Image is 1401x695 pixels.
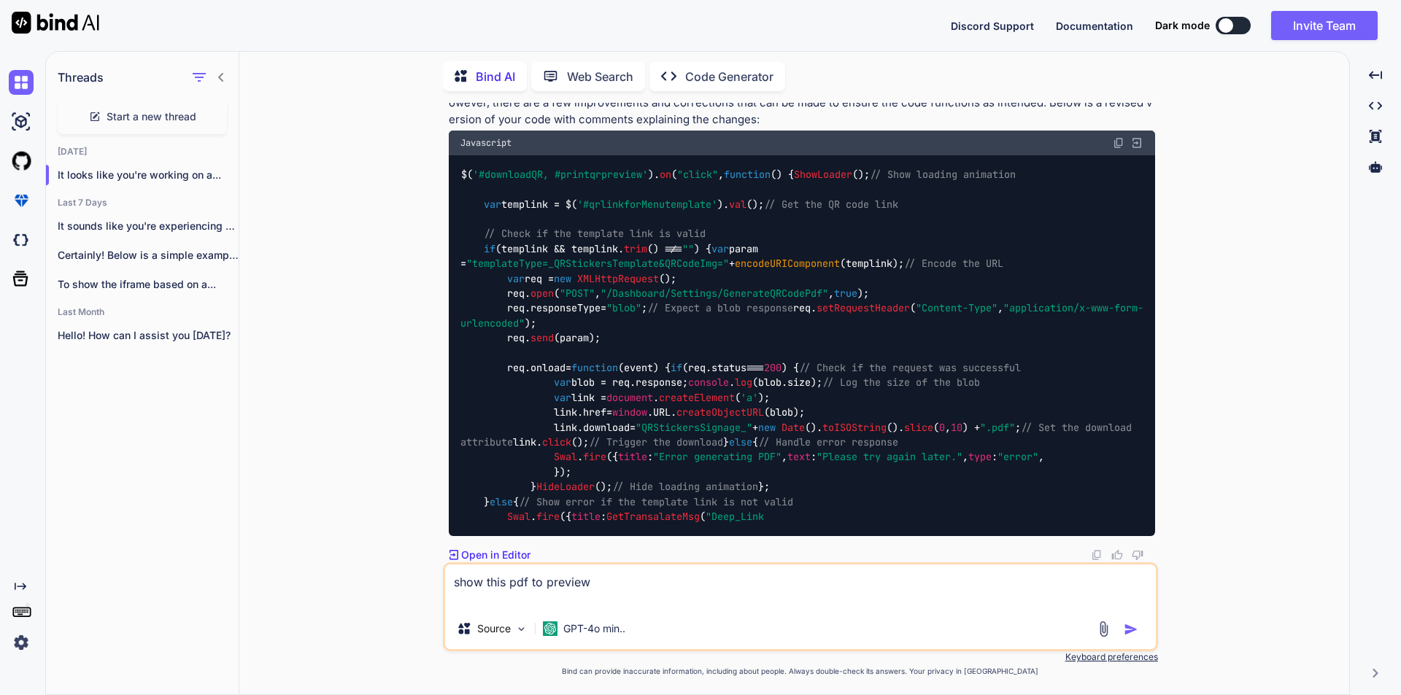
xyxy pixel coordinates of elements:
span: response [636,376,682,389]
h2: Last 7 Days [46,197,239,209]
span: title [618,451,647,464]
span: HideLoader [536,480,595,493]
span: "click" [677,168,718,181]
span: ShowLoader [794,168,852,181]
span: "Error generating PDF" [653,451,781,464]
span: type [968,451,992,464]
span: // Expect a blob response [647,302,793,315]
span: function [571,361,618,374]
p: It sounds like you're experiencing an issue... [58,219,239,233]
span: var [554,376,571,389]
span: true [834,287,857,300]
span: encodeURIComponent [735,257,840,271]
span: Start a new thread [107,109,196,124]
span: "/Dashboard/Settings/GenerateQRCodePdf" [601,287,828,300]
span: GetTransalateMsg [606,510,700,523]
span: new [554,272,571,285]
h1: Threads [58,69,104,86]
p: Bind can provide inaccurate information, including about people. Always double-check its answers.... [443,666,1158,677]
span: log [735,376,752,389]
p: Bind AI [476,68,515,85]
span: "error" [997,451,1038,464]
img: GPT-4o mini [543,621,557,636]
span: Discord Support [951,20,1034,32]
span: '#downloadQR, #printqrpreview' [473,168,648,181]
span: download [583,421,630,434]
span: createElement [659,391,735,404]
p: Web Search [567,68,633,85]
span: "templateType=_QRStickersTemplate&QRCodeImg=" [466,257,729,271]
span: new [758,421,776,434]
span: createObjectURL [676,406,764,419]
p: Certainly! Below is a simple example of... [58,248,239,263]
span: else [729,435,752,449]
span: trim [624,242,647,255]
span: toISOString [822,421,887,434]
span: // Show error if the template link is not valid [519,495,793,508]
span: responseType [530,302,601,315]
p: Keyboard preferences [443,651,1158,663]
span: window [612,406,647,419]
p: GPT-4o min.. [563,621,625,636]
span: // Encode the URL [904,257,1003,271]
span: "QRStickersSignage_" [636,421,752,434]
span: else [490,495,513,508]
span: // Log the size of the blob [822,376,980,389]
p: Hello! How can I assist you [DATE]? [58,328,239,343]
span: Swal [507,510,530,523]
img: darkCloudIdeIcon [9,228,34,252]
span: fire [536,510,560,523]
span: setRequestHeader [817,302,910,315]
span: var [711,242,729,255]
span: if [671,361,682,374]
span: "" [682,242,694,255]
img: Open in Browser [1130,136,1143,150]
span: title [571,510,601,523]
span: Swal [554,451,577,464]
p: To show the iframe based on a... [58,277,239,292]
span: 200 [764,361,781,374]
span: ".pdf" [980,421,1015,434]
button: Discord Support [951,18,1034,34]
span: // Hide loading animation [612,480,758,493]
span: var [484,198,501,211]
img: chat [9,70,34,95]
span: console [688,376,729,389]
span: 0 [939,421,945,434]
span: onload [530,361,566,374]
img: dislike [1132,549,1143,561]
span: "blob" [606,302,641,315]
p: Source [477,621,511,636]
span: on [660,168,671,181]
span: size [787,376,811,389]
p: Open in Editor [461,548,530,562]
span: "POST" [560,287,595,300]
button: Invite Team [1271,11,1378,40]
span: // Trigger the download [589,435,723,449]
span: click [542,435,571,449]
span: send [530,332,554,345]
span: val [729,198,746,211]
h2: Last Month [46,306,239,318]
button: Documentation [1056,18,1133,34]
span: // Show loading animation [870,168,1016,181]
span: Javascript [460,137,512,149]
span: event [624,361,653,374]
span: Dark mode [1155,18,1210,33]
span: '#qrlinkforMenutemplate' [577,198,717,211]
img: githubLight [9,149,34,174]
img: ai-studio [9,109,34,134]
span: "Content-Type" [916,302,997,315]
img: Pick Models [515,623,528,635]
span: // Get the QR code link [764,198,898,211]
img: attachment [1095,621,1112,637]
img: Bind AI [12,12,99,34]
img: copy [1091,549,1103,561]
span: XMLHttpRequest [577,272,659,285]
img: premium [9,188,34,213]
p: It looks like you're working on a JavaScript function that handles the download or preview of a Q... [449,79,1155,128]
img: like [1111,549,1123,561]
span: open [530,287,554,300]
span: Documentation [1056,20,1133,32]
span: var [554,391,571,404]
